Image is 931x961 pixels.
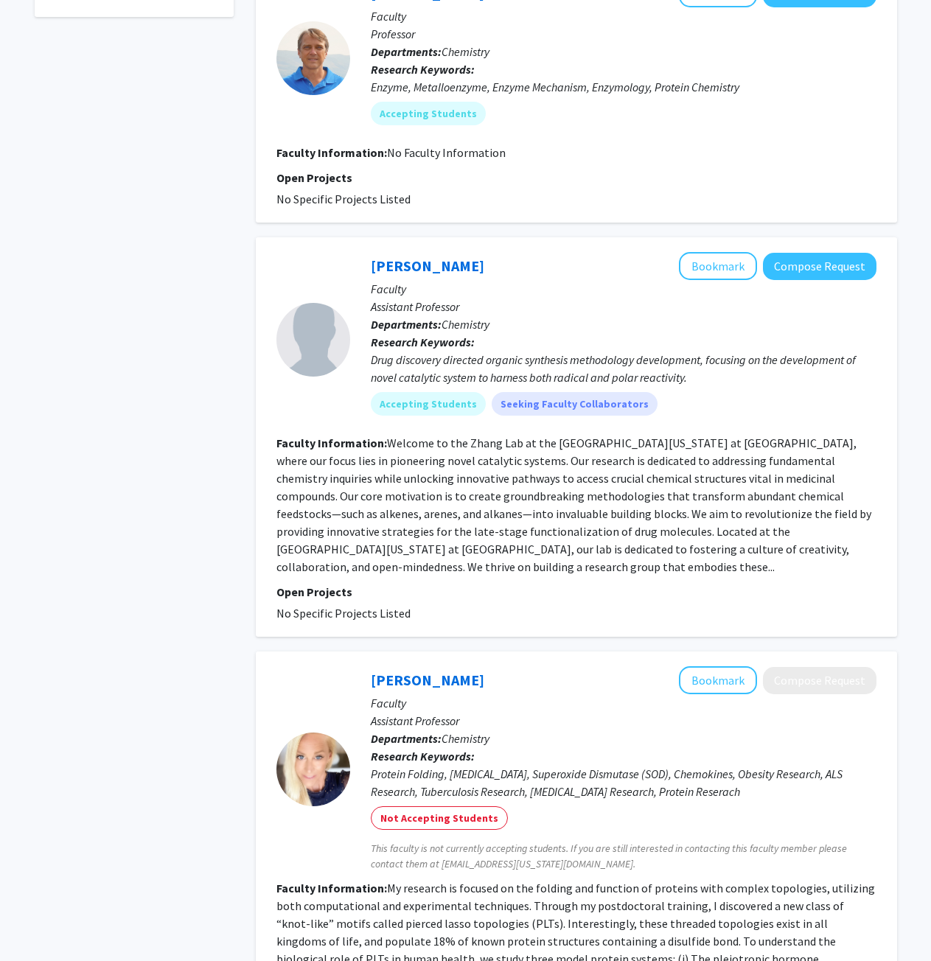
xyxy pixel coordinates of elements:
p: Faculty [371,280,876,298]
p: Assistant Professor [371,712,876,730]
p: Assistant Professor [371,298,876,315]
mat-chip: Seeking Faculty Collaborators [492,392,658,416]
button: Compose Request to Ellinor Haglund [763,667,876,694]
span: No Specific Projects Listed [276,606,411,621]
a: [PERSON_NAME] [371,256,484,275]
b: Faculty Information: [276,881,387,895]
p: Open Projects [276,583,876,601]
p: Faculty [371,7,876,25]
b: Departments: [371,44,442,59]
p: Faculty [371,694,876,712]
b: Departments: [371,317,442,332]
div: Protein Folding, [MEDICAL_DATA], Superoxide Dismutase (SOD), Chemokines, Obesity Research, ALS Re... [371,765,876,800]
iframe: Chat [11,895,63,950]
b: Faculty Information: [276,145,387,160]
div: Enzyme, Metalloenzyme, Enzyme Mechanism, Enzymology, Protein Chemistry [371,78,876,96]
button: Compose Request to Zuxiao Zhang [763,253,876,280]
a: [PERSON_NAME] [371,671,484,689]
mat-chip: Not Accepting Students [371,806,508,830]
b: Research Keywords: [371,335,475,349]
b: Research Keywords: [371,749,475,763]
span: Chemistry [442,317,489,332]
p: Professor [371,25,876,43]
button: Add Zuxiao Zhang to Bookmarks [679,252,757,280]
span: No Specific Projects Listed [276,192,411,206]
span: Chemistry [442,731,489,746]
span: No Faculty Information [387,145,506,160]
div: Drug discovery directed organic synthesis methodology development, focusing on the development of... [371,351,876,386]
button: Add Ellinor Haglund to Bookmarks [679,666,757,694]
span: Chemistry [442,44,489,59]
mat-chip: Accepting Students [371,102,486,125]
b: Departments: [371,731,442,746]
b: Faculty Information: [276,436,387,450]
mat-chip: Accepting Students [371,392,486,416]
b: Research Keywords: [371,62,475,77]
span: This faculty is not currently accepting students. If you are still interested in contacting this ... [371,841,876,872]
p: Open Projects [276,169,876,186]
fg-read-more: Welcome to the Zhang Lab at the [GEOGRAPHIC_DATA][US_STATE] at [GEOGRAPHIC_DATA], where our focus... [276,436,871,574]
